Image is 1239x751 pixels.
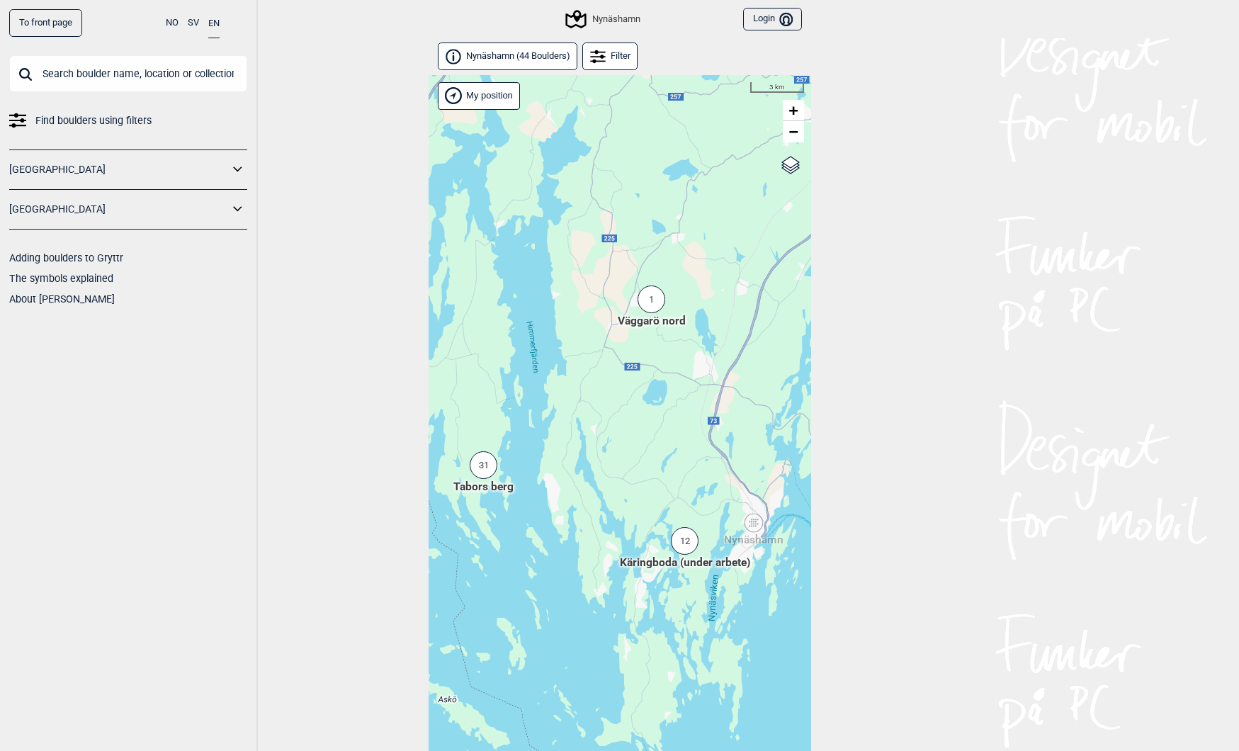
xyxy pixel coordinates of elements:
[438,43,578,70] a: Nynäshamn (44 Boulders)
[567,11,640,28] div: Nynäshamn
[582,43,638,70] div: Filter
[9,293,115,305] a: About [PERSON_NAME]
[188,9,199,37] button: SV
[9,199,229,220] a: [GEOGRAPHIC_DATA]
[438,82,520,110] div: Show my position
[749,519,758,527] div: Nynäshamn
[620,555,750,571] span: Käringboda (under arbete)
[208,9,220,38] button: EN
[9,9,82,37] a: To front page
[647,304,656,312] div: 1Väggarö nord
[743,8,801,31] button: Login
[638,286,665,313] div: 1
[9,111,247,131] a: Find boulders using filters
[35,111,152,131] span: Find boulders using filters
[618,313,686,329] span: Väggarö nord
[9,55,247,92] input: Search boulder name, location or collection
[788,123,798,140] span: −
[453,479,514,495] span: Tabors berg
[466,50,570,62] span: Nynäshamn ( 44 Boulders )
[9,252,123,264] a: Adding boulders to Gryttr
[783,121,804,142] a: Zoom out
[9,159,229,180] a: [GEOGRAPHIC_DATA]
[166,9,179,37] button: NO
[681,546,689,554] div: 12Käringboda (under arbete)
[783,100,804,121] a: Zoom in
[671,527,698,555] div: 12
[788,101,798,119] span: +
[777,149,804,181] a: Layers
[470,451,497,479] div: 31
[9,273,113,284] a: The symbols explained
[480,470,488,478] div: 31Tabors berg
[750,82,804,94] div: 3 km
